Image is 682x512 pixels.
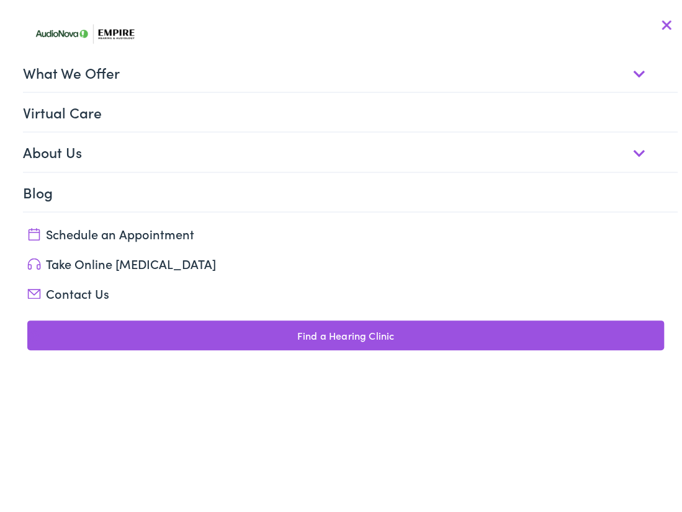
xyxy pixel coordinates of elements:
[27,224,41,237] img: utility icon
[23,89,677,128] a: Virtual Care
[23,129,677,167] a: About Us
[27,317,663,346] a: Find a Hearing Clinic
[27,327,41,339] img: utility icon
[27,285,41,295] img: utility icon
[27,281,663,298] a: Contact Us
[27,251,663,268] a: Take Online [MEDICAL_DATA]
[23,50,677,88] a: What We Offer
[27,255,41,267] img: utility icon
[27,221,663,239] a: Schedule an Appointment
[23,169,677,208] a: Blog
